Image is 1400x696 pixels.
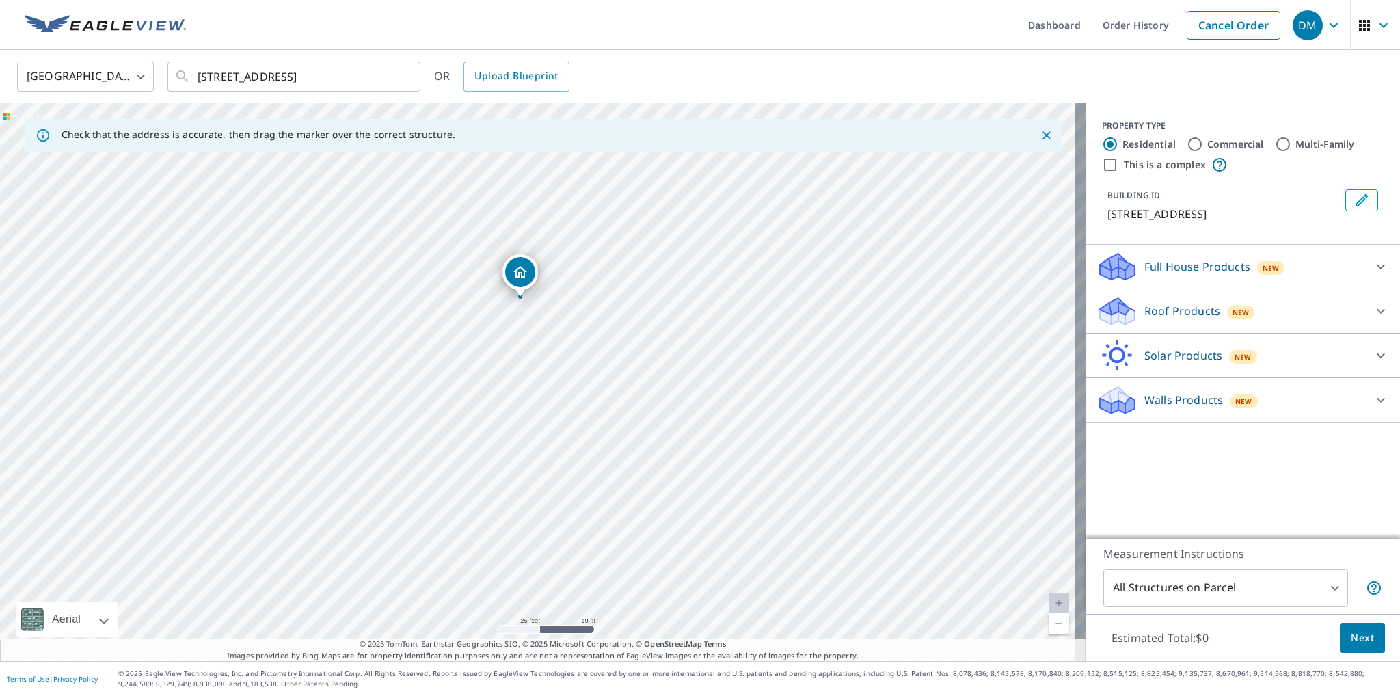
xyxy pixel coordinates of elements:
label: Residential [1122,137,1176,151]
span: New [1235,351,1252,362]
p: Estimated Total: $0 [1101,623,1220,653]
div: Aerial [16,602,118,637]
span: New [1233,307,1250,318]
p: Measurement Instructions [1103,546,1382,562]
p: [STREET_ADDRESS] [1107,206,1340,222]
div: DM [1293,10,1323,40]
div: Aerial [48,602,85,637]
a: Privacy Policy [53,674,98,684]
span: Your report will include each building or structure inside the parcel boundary. In some cases, du... [1366,580,1382,596]
button: Next [1340,623,1385,654]
p: Roof Products [1144,303,1220,319]
div: Walls ProductsNew [1096,384,1389,416]
div: OR [434,62,569,92]
p: BUILDING ID [1107,189,1160,201]
p: | [7,675,98,683]
p: Check that the address is accurate, then drag the marker over the correct structure. [62,129,455,141]
span: Next [1351,630,1374,647]
label: This is a complex [1124,158,1206,172]
img: EV Logo [25,15,186,36]
a: Terms [704,639,727,649]
div: All Structures on Parcel [1103,569,1348,607]
span: New [1235,396,1252,407]
p: Walls Products [1144,392,1223,408]
a: OpenStreetMap [644,639,701,649]
button: Close [1038,126,1055,144]
p: © 2025 Eagle View Technologies, Inc. and Pictometry International Corp. All Rights Reserved. Repo... [118,669,1393,689]
label: Commercial [1207,137,1264,151]
div: Dropped pin, building 1, Residential property, 1817 Beacon Way Fort Worth, TX 76140 [502,254,538,297]
div: Roof ProductsNew [1096,295,1389,327]
a: Current Level 20, Zoom Out [1049,613,1069,634]
span: Upload Blueprint [474,68,558,85]
p: Solar Products [1144,347,1222,364]
div: PROPERTY TYPE [1102,120,1384,132]
div: Full House ProductsNew [1096,250,1389,283]
input: Search by address or latitude-longitude [198,57,392,96]
span: © 2025 TomTom, Earthstar Geographics SIO, © 2025 Microsoft Corporation, © [360,639,727,650]
label: Multi-Family [1295,137,1355,151]
a: Upload Blueprint [463,62,569,92]
p: Full House Products [1144,258,1250,275]
div: [GEOGRAPHIC_DATA] [17,57,154,96]
a: Cancel Order [1187,11,1280,40]
a: Current Level 20, Zoom In Disabled [1049,593,1069,613]
div: Solar ProductsNew [1096,339,1389,372]
a: Terms of Use [7,674,49,684]
span: New [1263,263,1280,273]
button: Edit building 1 [1345,189,1378,211]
